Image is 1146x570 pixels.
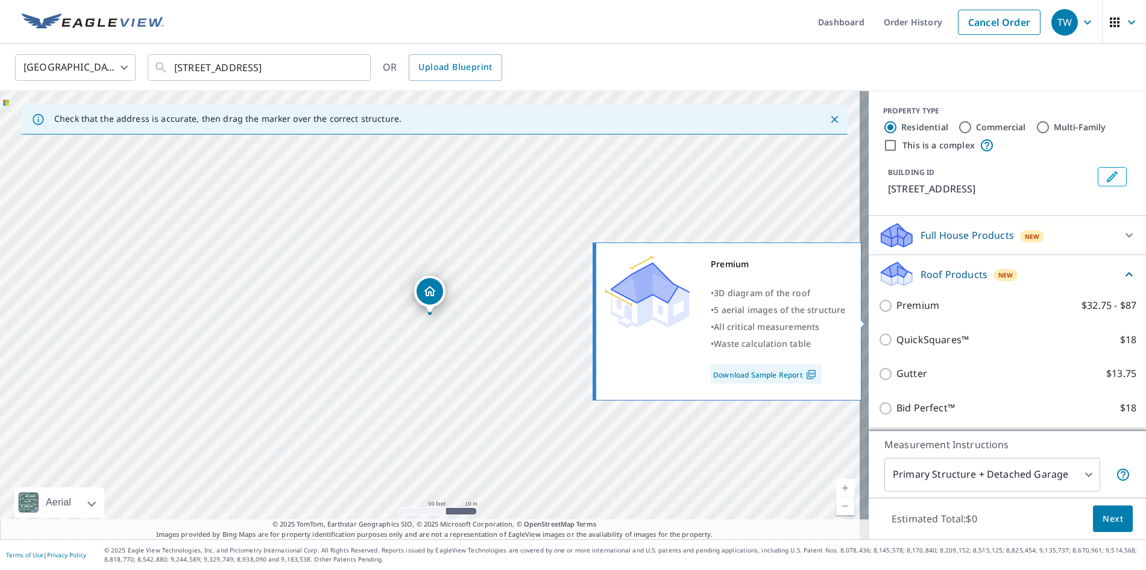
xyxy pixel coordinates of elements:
[42,487,75,518] div: Aerial
[1093,505,1133,533] button: Next
[896,401,955,416] p: Bid Perfect™
[174,51,346,84] input: Search by address or latitude-longitude
[1120,401,1136,416] p: $18
[836,497,854,515] a: Current Level 19, Zoom Out
[884,437,1130,452] p: Measurement Instructions
[888,182,1093,196] p: [STREET_ADDRESS]
[976,121,1026,133] label: Commercial
[998,270,1013,280] span: New
[576,519,596,528] a: Terms
[524,519,575,528] a: OpenStreetMap
[15,51,136,84] div: [GEOGRAPHIC_DATA]
[605,256,690,328] img: Premium
[1103,511,1123,527] span: Next
[1054,121,1106,133] label: Multi-Family
[901,121,948,133] label: Residential
[47,551,86,559] a: Privacy Policy
[711,335,846,352] div: •
[383,54,502,81] div: OR
[896,366,927,381] p: Gutter
[826,112,842,127] button: Close
[711,285,846,302] div: •
[1116,467,1130,482] span: Your report will include the primary structure and a detached garage if one exists.
[22,13,164,31] img: EV Logo
[884,458,1100,492] div: Primary Structure + Detached Garage
[921,228,1014,242] p: Full House Products
[418,60,492,75] span: Upload Blueprint
[711,364,822,384] a: Download Sample Report
[1120,332,1136,347] p: $18
[836,479,854,497] a: Current Level 19, Zoom In
[896,332,969,347] p: QuickSquares™
[714,287,810,299] span: 3D diagram of the roof
[1098,167,1127,186] button: Edit building 1
[1081,298,1136,313] p: $32.75 - $87
[54,113,401,124] p: Check that the address is accurate, then drag the marker over the correct structure.
[104,546,1140,564] p: © 2025 Eagle View Technologies, Inc. and Pictometry International Corp. All Rights Reserved. Repo...
[921,267,987,282] p: Roof Products
[409,54,502,81] a: Upload Blueprint
[711,256,846,273] div: Premium
[711,302,846,318] div: •
[1106,366,1136,381] p: $13.75
[272,519,596,530] span: © 2025 TomTom, Earthstar Geographics SIO, © 2025 Microsoft Corporation, ©
[714,304,845,315] span: 5 aerial images of the structure
[6,551,43,559] a: Terms of Use
[6,551,86,559] p: |
[803,369,819,380] img: Pdf Icon
[1025,232,1040,241] span: New
[714,338,811,349] span: Waste calculation table
[878,221,1136,250] div: Full House ProductsNew
[882,505,987,532] p: Estimated Total: $0
[711,318,846,335] div: •
[878,260,1136,288] div: Roof ProductsNew
[1051,9,1078,36] div: TW
[888,167,934,177] p: BUILDING ID
[883,106,1132,116] div: PROPERTY TYPE
[896,298,939,313] p: Premium
[414,276,445,313] div: Dropped pin, building 1, Residential property, 15887 COLLINGWOOD CRES SURREY BC V3Z0J3
[902,139,975,151] label: This is a complex
[958,10,1041,35] a: Cancel Order
[14,487,104,518] div: Aerial
[714,321,819,332] span: All critical measurements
